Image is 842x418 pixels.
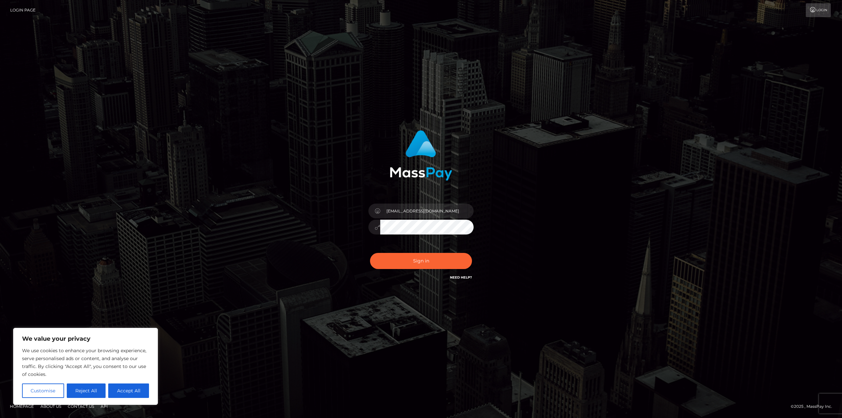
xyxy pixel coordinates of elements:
[65,401,97,411] a: Contact Us
[806,3,831,17] a: Login
[10,3,36,17] a: Login Page
[450,275,472,280] a: Need Help?
[380,204,474,218] input: Username...
[98,401,111,411] a: API
[791,403,837,410] div: © 2025 , MassPay Inc.
[67,383,106,398] button: Reject All
[108,383,149,398] button: Accept All
[38,401,64,411] a: About Us
[22,347,149,378] p: We use cookies to enhance your browsing experience, serve personalised ads or content, and analys...
[22,383,64,398] button: Customise
[390,130,452,181] img: MassPay Login
[7,401,37,411] a: Homepage
[22,335,149,343] p: We value your privacy
[13,328,158,405] div: We value your privacy
[370,253,472,269] button: Sign in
